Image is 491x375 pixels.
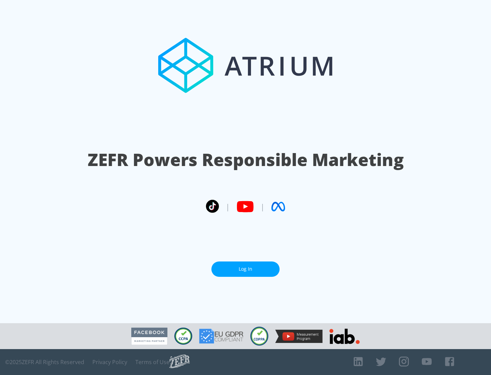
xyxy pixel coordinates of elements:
span: | [226,201,230,212]
a: Log In [211,261,280,277]
img: IAB [329,329,360,344]
a: Terms of Use [135,359,169,365]
img: YouTube Measurement Program [275,330,323,343]
img: CCPA Compliant [174,328,192,345]
span: | [261,201,265,212]
h1: ZEFR Powers Responsible Marketing [88,148,404,171]
span: © 2025 ZEFR All Rights Reserved [5,359,84,365]
img: GDPR Compliant [199,329,243,344]
a: Privacy Policy [92,359,127,365]
img: COPPA Compliant [250,327,268,346]
img: Facebook Marketing Partner [131,328,167,345]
